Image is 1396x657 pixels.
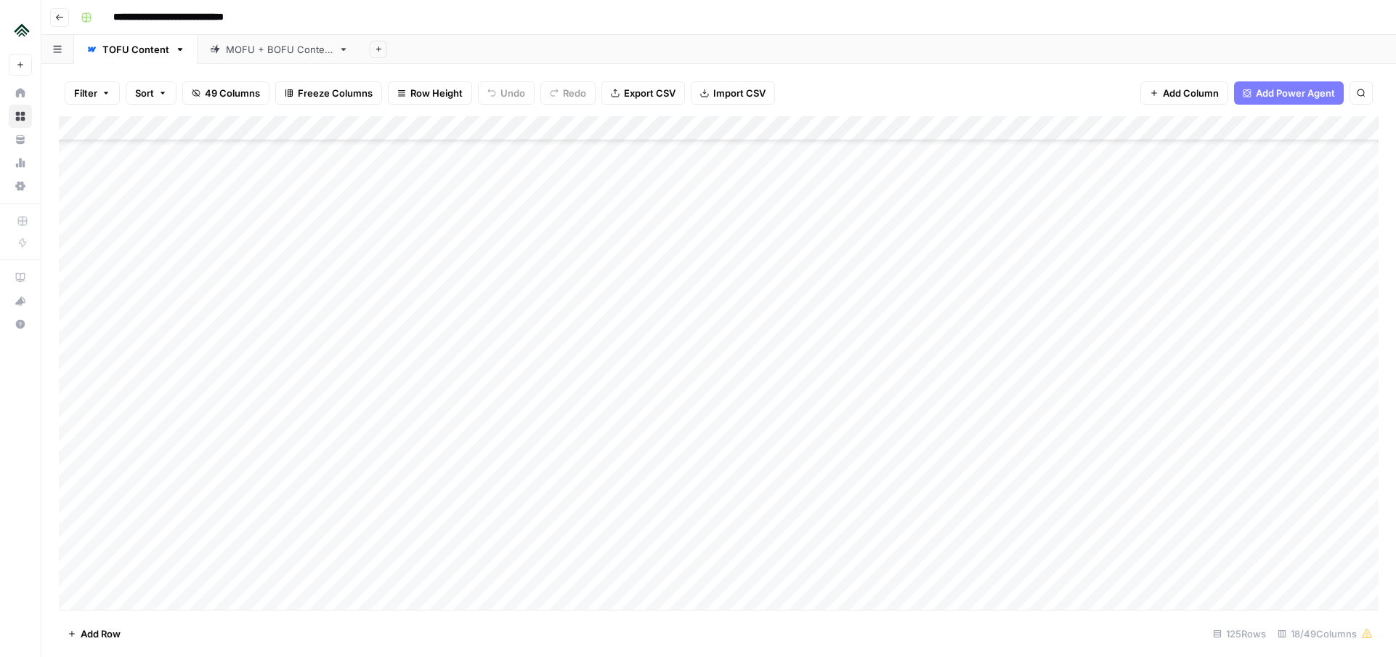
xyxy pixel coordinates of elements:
span: Row Height [410,86,463,100]
span: Redo [563,86,586,100]
a: Usage [9,151,32,174]
span: Freeze Columns [298,86,373,100]
button: Freeze Columns [275,81,382,105]
span: Add Column [1163,86,1219,100]
span: Undo [500,86,525,100]
button: Export CSV [601,81,685,105]
div: MOFU + BOFU Content [226,42,333,57]
a: Your Data [9,128,32,151]
span: Sort [135,86,154,100]
button: Filter [65,81,120,105]
span: 49 Columns [205,86,260,100]
div: What's new? [9,290,31,312]
div: 125 Rows [1207,622,1272,645]
button: Redo [540,81,596,105]
span: Filter [74,86,97,100]
span: Import CSV [713,86,766,100]
a: MOFU + BOFU Content [198,35,361,64]
span: Add Row [81,626,121,641]
button: Import CSV [691,81,775,105]
span: Add Power Agent [1256,86,1335,100]
img: Uplisting Logo [9,17,35,43]
button: What's new? [9,289,32,313]
button: Add Row [59,622,129,645]
span: Export CSV [624,86,675,100]
a: TOFU Content [74,35,198,64]
a: AirOps Academy [9,266,32,289]
button: Add Column [1140,81,1228,105]
button: Add Power Agent [1234,81,1344,105]
div: 18/49 Columns [1272,622,1379,645]
button: Row Height [388,81,472,105]
a: Home [9,81,32,105]
button: Undo [478,81,535,105]
button: 49 Columns [182,81,269,105]
button: Sort [126,81,176,105]
a: Settings [9,174,32,198]
button: Help + Support [9,313,32,336]
a: Browse [9,105,32,128]
button: Workspace: Uplisting [9,12,32,48]
div: TOFU Content [102,42,169,57]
